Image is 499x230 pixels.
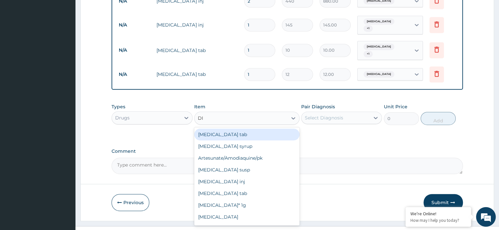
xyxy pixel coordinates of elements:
div: [MEDICAL_DATA] syrup [194,140,300,152]
button: Previous [112,194,149,211]
div: [MEDICAL_DATA] inj [194,176,300,187]
textarea: Type your message and hit 'Enter' [3,157,125,180]
label: Pair Diagnosis [301,103,335,110]
div: [MEDICAL_DATA] susp [194,164,300,176]
button: Add [421,112,456,125]
span: [MEDICAL_DATA] [364,18,394,25]
span: We're online! [38,72,91,138]
div: Chat with us now [34,37,110,45]
div: [MEDICAL_DATA] [194,211,300,223]
td: [MEDICAL_DATA] inj [153,18,240,31]
td: [MEDICAL_DATA] tab [153,44,240,57]
div: [MEDICAL_DATA] tab [194,129,300,140]
label: Unit Price [384,103,407,110]
div: Select Diagnosis [305,115,343,121]
button: Submit [424,194,463,211]
label: Comment [112,149,463,154]
div: [MEDICAL_DATA] tab [194,187,300,199]
label: Item [194,103,205,110]
div: Artesunate/Amodiaquine/pk [194,152,300,164]
td: [MEDICAL_DATA] tab [153,68,240,81]
span: [MEDICAL_DATA] [364,71,394,78]
div: Minimize live chat window [108,3,123,19]
td: N/A [115,19,153,31]
div: Drugs [115,115,130,121]
img: d_794563401_company_1708531726252_794563401 [12,33,27,49]
div: We're Online! [410,211,466,217]
span: [MEDICAL_DATA] [364,44,394,50]
td: N/A [115,44,153,56]
td: N/A [115,68,153,80]
p: How may I help you today? [410,218,466,223]
div: [MEDICAL_DATA]* 1g [194,199,300,211]
label: Types [112,104,125,110]
span: + 1 [364,51,373,57]
span: + 1 [364,25,373,32]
